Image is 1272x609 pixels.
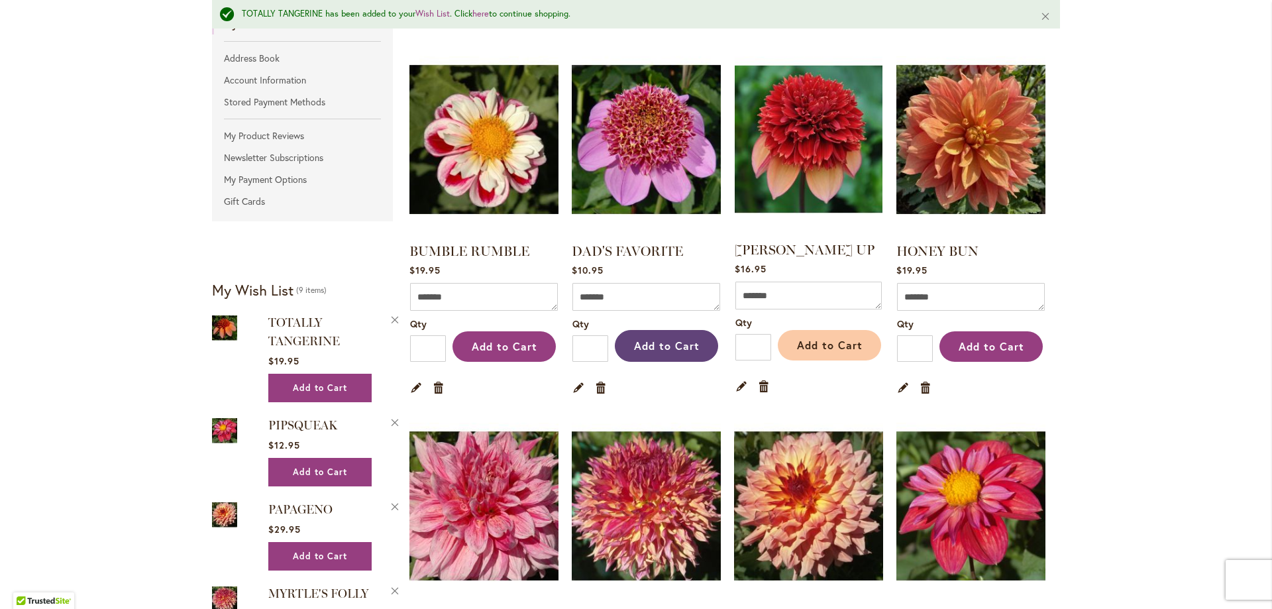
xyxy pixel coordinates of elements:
[896,264,927,276] span: $19.95
[735,47,882,232] img: GITTY UP
[409,413,558,602] a: MAKI
[268,502,333,517] a: PAPAGENO
[212,500,237,529] img: Papageno
[212,313,237,343] img: TOTALLY TANGERINE
[896,46,1045,235] a: Honey Bun
[572,46,721,233] img: DAD'S FAVORITE
[572,264,604,276] span: $10.95
[472,8,489,19] a: here
[778,330,881,360] button: Add to Cart
[409,413,558,599] img: MAKI
[212,70,393,90] a: Account Information
[896,413,1045,602] a: PIPSQUEAK
[268,315,340,349] a: TOTALLY TANGERINE
[959,339,1024,353] span: Add to Cart
[572,413,721,602] a: MYRTLE'S FOLLY
[409,46,558,233] img: BUMBLE RUMBLE
[268,542,372,571] button: Add to Cart
[212,280,293,300] strong: My Wish List
[293,382,347,394] span: Add to Cart
[212,170,393,190] a: My Payment Options
[897,317,914,330] span: Qty
[735,242,874,258] a: [PERSON_NAME] UP
[735,47,882,235] a: GITTY UP
[212,415,237,448] a: PIPSQUEAK
[268,439,300,451] span: $12.95
[572,413,721,599] img: MYRTLE'S FOLLY
[734,413,883,599] img: Papageno
[10,562,47,599] iframe: Launch Accessibility Center
[409,243,529,259] a: BUMBLE RUMBLE
[572,317,589,330] span: Qty
[212,313,237,345] a: TOTALLY TANGERINE
[268,586,368,601] a: MYRTLE'S FOLLY
[452,331,556,362] button: Add to Cart
[268,458,372,486] button: Add to Cart
[735,262,767,275] span: $16.95
[296,285,327,295] span: 9 items
[293,467,347,478] span: Add to Cart
[572,243,683,259] a: DAD'S FAVORITE
[415,8,450,19] a: Wish List
[472,339,537,353] span: Add to Cart
[896,413,1045,599] img: PIPSQUEAK
[896,46,1045,233] img: Honey Bun
[797,338,863,352] span: Add to Cart
[212,126,393,146] a: My Product Reviews
[409,46,558,235] a: BUMBLE RUMBLE
[242,8,1020,21] div: TOTALLY TANGERINE has been added to your . Click to continue shopping.
[735,316,752,329] span: Qty
[212,415,237,445] img: PIPSQUEAK
[212,148,393,168] a: Newsletter Subscriptions
[268,418,337,433] a: PIPSQUEAK
[615,330,718,362] button: Add to Cart
[409,264,441,276] span: $19.95
[634,339,700,353] span: Add to Cart
[410,317,427,330] span: Qty
[293,551,347,562] span: Add to Cart
[268,355,299,367] span: $19.95
[572,46,721,235] a: DAD'S FAVORITE
[212,500,237,532] a: Papageno
[268,523,301,535] span: $29.95
[939,331,1043,362] button: Add to Cart
[212,92,393,112] a: Stored Payment Methods
[212,48,393,68] a: Address Book
[734,413,883,602] a: Papageno
[212,192,393,211] a: Gift Cards
[896,243,979,259] a: HONEY BUN
[268,374,372,402] button: Add to Cart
